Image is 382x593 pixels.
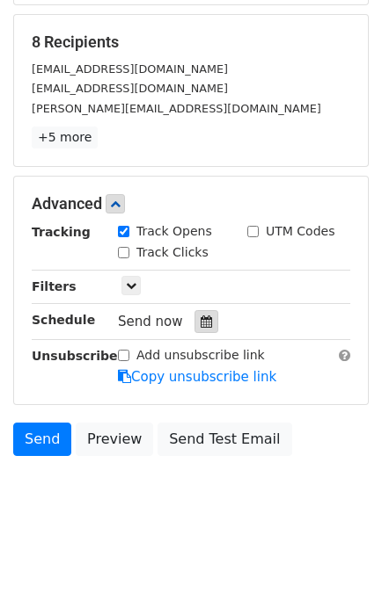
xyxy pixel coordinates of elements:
[32,225,91,239] strong: Tracking
[266,222,334,241] label: UTM Codes
[158,423,291,456] a: Send Test Email
[32,194,350,213] h5: Advanced
[136,222,212,241] label: Track Opens
[32,102,321,115] small: [PERSON_NAME][EMAIL_ADDRESS][DOMAIN_NAME]
[136,243,209,262] label: Track Clicks
[32,127,98,148] a: +5 more
[13,423,71,456] a: Send
[118,369,276,385] a: Copy unsubscribe link
[32,279,77,293] strong: Filters
[136,346,265,365] label: Add unsubscribe link
[294,509,382,593] iframe: Chat Widget
[76,423,153,456] a: Preview
[32,82,228,95] small: [EMAIL_ADDRESS][DOMAIN_NAME]
[32,349,118,363] strong: Unsubscribe
[32,33,350,52] h5: 8 Recipients
[32,313,95,327] strong: Schedule
[32,62,228,76] small: [EMAIL_ADDRESS][DOMAIN_NAME]
[118,314,183,329] span: Send now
